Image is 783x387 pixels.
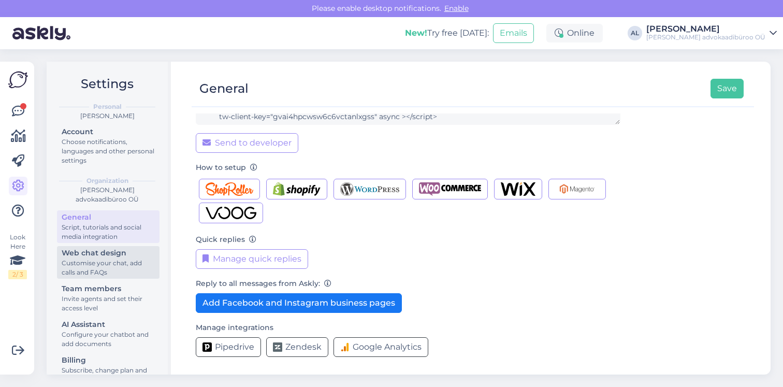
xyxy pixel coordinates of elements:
[202,342,212,352] img: Pipedrive
[273,182,321,196] img: Shopify
[646,33,765,41] div: [PERSON_NAME] advokaadibüroo OÜ
[405,27,489,39] div: Try free [DATE]:
[419,182,481,196] img: Woocommerce
[62,126,155,137] div: Account
[57,246,160,279] a: Web chat designCustomise your chat, add calls and FAQs
[206,206,256,220] img: Voog
[711,79,744,98] button: Save
[206,182,253,196] img: Shoproller
[62,330,155,349] div: Configure your chatbot and add documents
[62,212,155,223] div: General
[196,162,257,173] label: How to setup
[57,318,160,350] a: AI AssistantConfigure your chatbot and add documents
[334,337,428,357] button: Google Analytics
[86,176,128,185] b: Organization
[546,24,603,42] div: Online
[555,182,599,196] img: Magento
[196,234,256,245] label: Quick replies
[57,353,160,386] a: BillingSubscribe, change plan and see invoices
[62,223,155,241] div: Script, tutorials and social media integration
[62,283,155,294] div: Team members
[55,111,160,121] div: [PERSON_NAME]
[646,25,765,33] div: [PERSON_NAME]
[62,366,155,384] div: Subscribe, change plan and see invoices
[62,137,155,165] div: Choose notifications, languages and other personal settings
[493,23,534,43] button: Emails
[340,182,400,196] img: Wordpress
[196,278,331,289] label: Reply to all messages from Askly:
[196,133,298,153] button: Send to developer
[62,248,155,259] div: Web chat design
[62,294,155,313] div: Invite agents and set their access level
[199,79,249,98] div: General
[55,74,160,94] h2: Settings
[55,185,160,204] div: [PERSON_NAME] advokaadibüroo OÜ
[196,337,261,357] button: Pipedrive
[8,233,27,279] div: Look Here
[8,70,28,90] img: Askly Logo
[628,26,642,40] div: AL
[196,249,308,269] button: Manage quick replies
[501,182,535,196] img: Wix
[57,282,160,314] a: Team membersInvite agents and set their access level
[93,102,122,111] b: Personal
[215,341,254,353] span: Pipedrive
[57,125,160,167] a: AccountChoose notifications, languages and other personal settings
[62,355,155,366] div: Billing
[353,341,422,353] span: Google Analytics
[62,319,155,330] div: AI Assistant
[266,337,328,357] button: Zendesk
[196,322,273,333] label: Manage integrations
[273,342,282,352] img: Zendesk
[285,341,322,353] span: Zendesk
[405,28,427,38] b: New!
[62,259,155,277] div: Customise your chat, add calls and FAQs
[646,25,777,41] a: [PERSON_NAME][PERSON_NAME] advokaadibüroo OÜ
[196,293,402,313] button: Add Facebook and Instagram business pages
[57,210,160,243] a: GeneralScript, tutorials and social media integration
[8,270,27,279] div: 2 / 3
[340,342,350,352] img: Google Analytics
[441,4,472,13] span: Enable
